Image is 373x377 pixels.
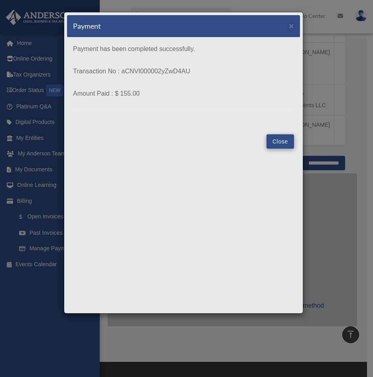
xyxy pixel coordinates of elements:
button: Close [289,22,294,30]
span: × [289,21,294,30]
h5: Payment [73,21,101,31]
p: Payment has been completed successfully. [73,43,294,55]
p: Transaction No : aCNVI000002yZwD4AU [73,66,294,77]
button: Close [266,134,294,149]
p: Amount Paid : $ 155.00 [73,88,294,99]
